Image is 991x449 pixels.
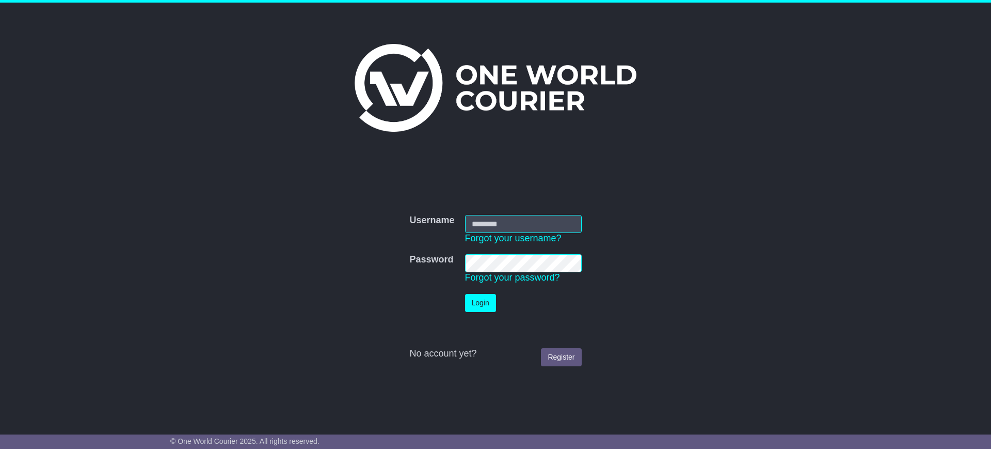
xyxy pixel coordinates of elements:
img: One World [355,44,636,132]
a: Register [541,348,581,366]
a: Forgot your username? [465,233,562,243]
button: Login [465,294,496,312]
label: Password [409,254,453,266]
a: Forgot your password? [465,272,560,283]
label: Username [409,215,454,226]
span: © One World Courier 2025. All rights reserved. [170,437,319,445]
div: No account yet? [409,348,581,360]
